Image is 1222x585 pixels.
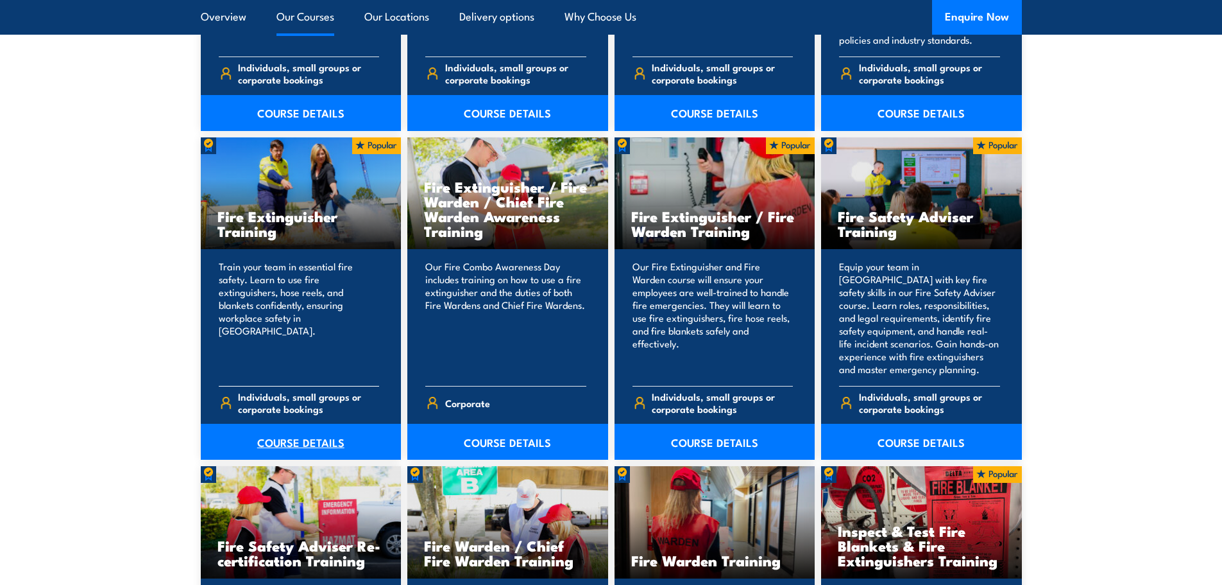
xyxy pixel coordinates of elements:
h3: Fire Extinguisher / Fire Warden / Chief Fire Warden Awareness Training [424,179,591,238]
span: Corporate [445,393,490,413]
span: Individuals, small groups or corporate bookings [445,61,586,85]
a: COURSE DETAILS [615,424,815,460]
p: Train your team in essential fire safety. Learn to use fire extinguishers, hose reels, and blanke... [219,260,380,376]
span: Individuals, small groups or corporate bookings [859,390,1000,415]
h3: Fire Extinguisher / Fire Warden Training [631,209,799,238]
p: Our Fire Extinguisher and Fire Warden course will ensure your employees are well-trained to handl... [632,260,793,376]
p: Equip your team in [GEOGRAPHIC_DATA] with key fire safety skills in our Fire Safety Adviser cours... [839,260,1000,376]
h3: Fire Warden / Chief Fire Warden Training [424,538,591,568]
span: Individuals, small groups or corporate bookings [652,61,793,85]
h3: Fire Warden Training [631,553,799,568]
a: COURSE DETAILS [201,95,402,131]
h3: Fire Extinguisher Training [217,209,385,238]
a: COURSE DETAILS [615,95,815,131]
span: Individuals, small groups or corporate bookings [238,390,379,415]
a: COURSE DETAILS [407,95,608,131]
span: Individuals, small groups or corporate bookings [238,61,379,85]
h3: Inspect & Test Fire Blankets & Fire Extinguishers Training [838,523,1005,568]
a: COURSE DETAILS [407,424,608,460]
h3: Fire Safety Adviser Training [838,209,1005,238]
a: COURSE DETAILS [821,95,1022,131]
span: Individuals, small groups or corporate bookings [652,390,793,415]
a: COURSE DETAILS [821,424,1022,460]
a: COURSE DETAILS [201,424,402,460]
h3: Fire Safety Adviser Re-certification Training [217,538,385,568]
p: Our Fire Combo Awareness Day includes training on how to use a fire extinguisher and the duties o... [425,260,586,376]
span: Individuals, small groups or corporate bookings [859,61,1000,85]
